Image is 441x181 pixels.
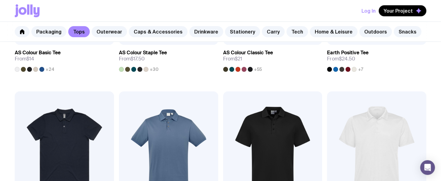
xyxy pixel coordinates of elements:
button: Log In [361,5,376,16]
a: Packaging [31,26,66,37]
a: Tops [68,26,90,37]
a: Outerwear [92,26,127,37]
a: Outdoors [359,26,392,37]
h3: Earth Positive Tee [327,50,368,56]
span: +30 [150,67,159,72]
a: Carry [262,26,285,37]
a: Drinkware [189,26,223,37]
a: Snacks [394,26,421,37]
a: Caps & Accessories [129,26,187,37]
span: $24.50 [339,56,355,62]
span: From [327,56,355,62]
h3: AS Colour Classic Tee [223,50,273,56]
a: Home & Leisure [310,26,357,37]
span: Your Project [384,8,413,14]
h3: AS Colour Basic Tee [15,50,61,56]
span: $14 [26,56,34,62]
span: +7 [358,67,363,72]
a: AS Colour Classic TeeFrom$21+55 [223,45,322,72]
a: Earth Positive TeeFrom$24.50+7 [327,45,426,72]
button: Your Project [379,5,426,16]
span: +24 [45,67,54,72]
a: Stationery [225,26,260,37]
h3: AS Colour Staple Tee [119,50,167,56]
span: +55 [254,67,262,72]
a: AS Colour Staple TeeFrom$17.50+30 [119,45,218,72]
span: From [119,56,145,62]
div: Open Intercom Messenger [420,160,435,175]
a: AS Colour Basic TeeFrom$14+24 [15,45,114,72]
span: From [15,56,34,62]
span: $17.50 [131,56,145,62]
span: From [223,56,242,62]
a: Tech [286,26,308,37]
span: $21 [235,56,242,62]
